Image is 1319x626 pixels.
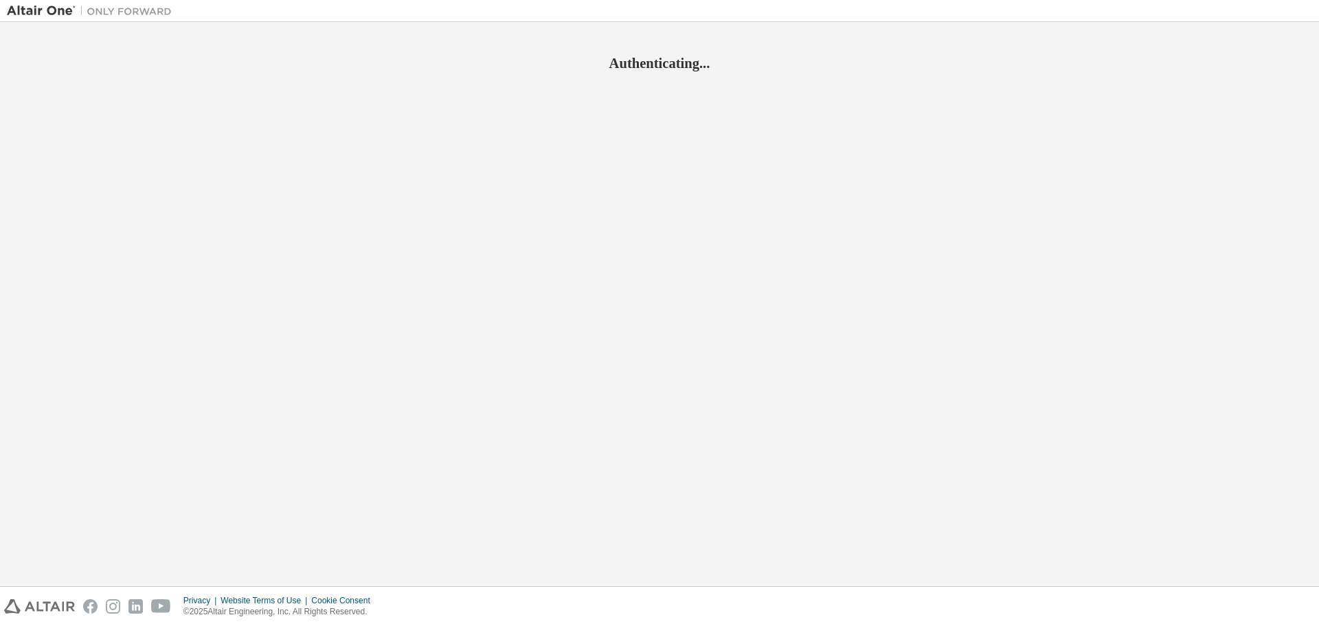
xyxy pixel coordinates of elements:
p: © 2025 Altair Engineering, Inc. All Rights Reserved. [183,606,379,618]
img: Altair One [7,4,179,18]
h2: Authenticating... [7,54,1312,72]
img: facebook.svg [83,599,98,614]
img: altair_logo.svg [4,599,75,614]
img: instagram.svg [106,599,120,614]
div: Privacy [183,595,221,606]
div: Website Terms of Use [221,595,311,606]
img: linkedin.svg [128,599,143,614]
div: Cookie Consent [311,595,378,606]
img: youtube.svg [151,599,171,614]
